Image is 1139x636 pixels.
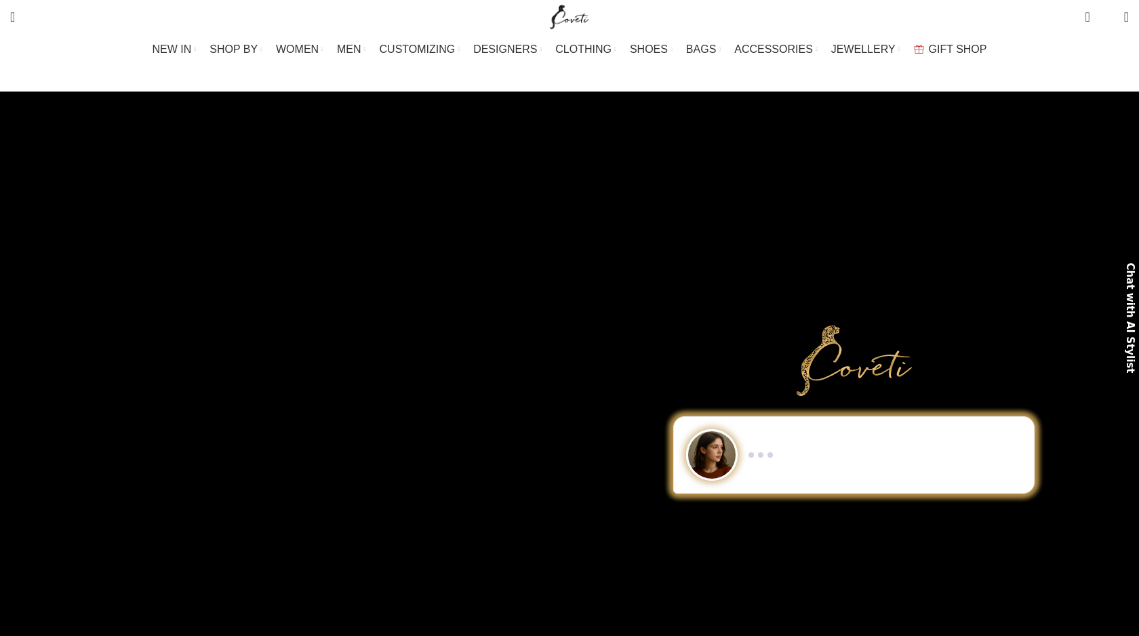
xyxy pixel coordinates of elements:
[380,36,460,63] a: CUSTOMIZING
[555,36,616,63] a: CLOTHING
[686,43,716,56] span: BAGS
[337,43,361,56] span: MEN
[3,36,1136,63] div: Main navigation
[380,43,456,56] span: CUSTOMIZING
[1078,3,1096,31] a: 0
[914,45,924,54] img: GiftBag
[209,36,262,63] a: SHOP BY
[734,43,813,56] span: ACCESSORIES
[630,43,668,56] span: SHOES
[914,36,987,63] a: GIFT SHOP
[473,36,542,63] a: DESIGNERS
[473,43,537,56] span: DESIGNERS
[630,36,673,63] a: SHOES
[686,36,721,63] a: BAGS
[276,36,323,63] a: WOMEN
[547,10,593,22] a: Site logo
[555,43,612,56] span: CLOTHING
[586,416,1122,494] div: Chat to Shop demo
[1100,3,1114,31] div: My Wishlist
[153,43,192,56] span: NEW IN
[276,43,319,56] span: WOMEN
[337,36,365,63] a: MEN
[831,43,896,56] span: JEWELLERY
[797,325,912,396] img: Primary Gold
[153,36,197,63] a: NEW IN
[831,36,900,63] a: JEWELLERY
[3,3,22,31] a: Search
[1103,14,1113,24] span: 0
[734,36,818,63] a: ACCESSORIES
[929,43,987,56] span: GIFT SHOP
[209,43,258,56] span: SHOP BY
[1086,7,1096,17] span: 0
